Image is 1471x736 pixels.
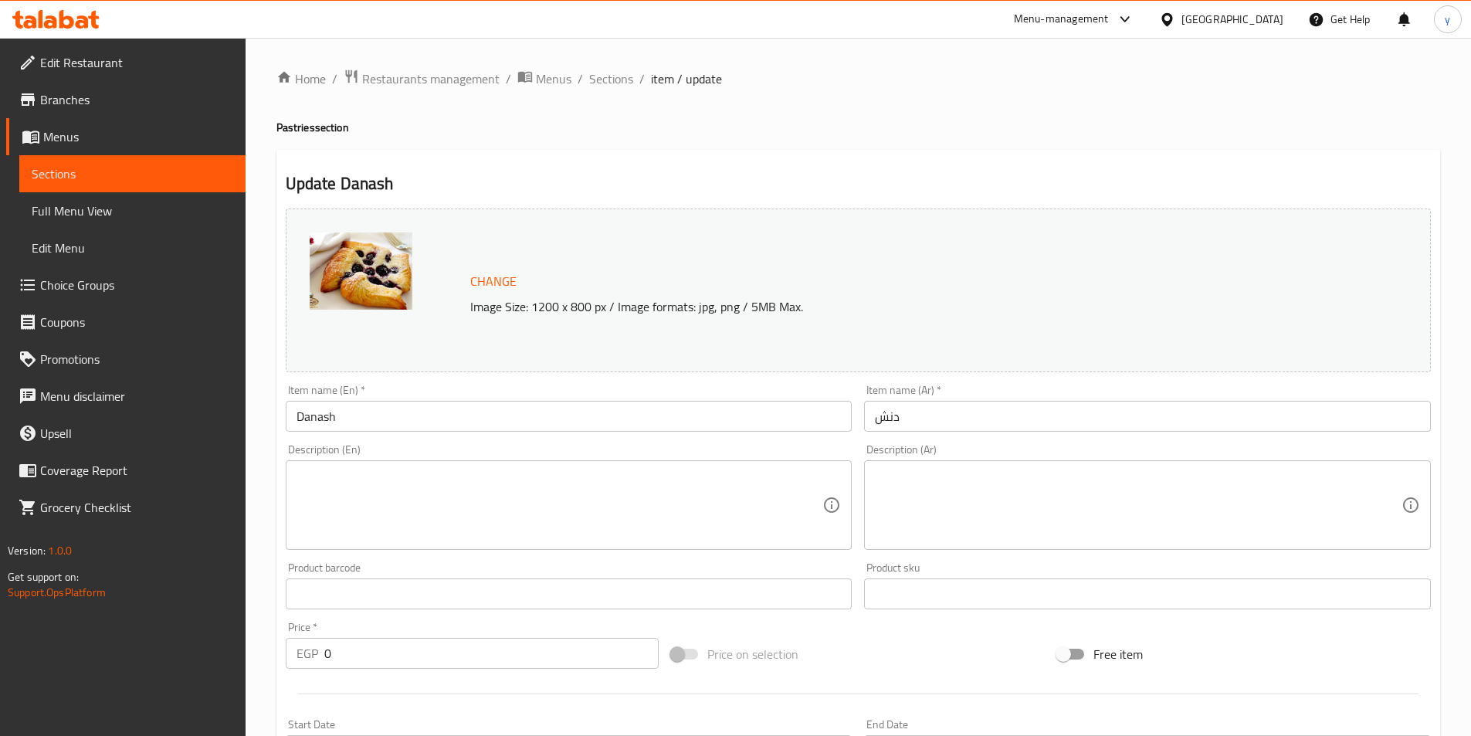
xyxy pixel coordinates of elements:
button: Change [464,266,523,297]
a: Coupons [6,304,246,341]
span: Get support on: [8,567,79,587]
li: / [332,70,337,88]
a: Menu disclaimer [6,378,246,415]
a: Menus [6,118,246,155]
input: Please enter price [324,638,659,669]
span: Change [470,270,517,293]
span: Full Menu View [32,202,233,220]
p: Image Size: 1200 x 800 px / Image formats: jpg, png / 5MB Max. [464,297,1287,316]
h2: Update Danash [286,172,1431,195]
div: Menu-management [1014,10,1109,29]
p: EGP [297,644,318,663]
li: / [506,70,511,88]
span: 1.0.0 [48,541,72,561]
span: Price on selection [707,645,798,663]
span: Menus [536,70,571,88]
span: Coupons [40,313,233,331]
input: Please enter product barcode [286,578,852,609]
span: Promotions [40,350,233,368]
span: y [1445,11,1450,28]
img: mmw_638949702039363657 [310,232,412,310]
div: [GEOGRAPHIC_DATA] [1181,11,1283,28]
a: Full Menu View [19,192,246,229]
a: Choice Groups [6,266,246,304]
a: Restaurants management [344,69,500,89]
a: Edit Menu [19,229,246,266]
nav: breadcrumb [276,69,1440,89]
a: Support.OpsPlatform [8,582,106,602]
span: Branches [40,90,233,109]
input: Please enter product sku [864,578,1431,609]
a: Edit Restaurant [6,44,246,81]
span: Upsell [40,424,233,443]
a: Home [276,70,326,88]
span: Restaurants management [362,70,500,88]
a: Grocery Checklist [6,489,246,526]
a: Promotions [6,341,246,378]
li: / [578,70,583,88]
h4: Pastries section [276,120,1440,135]
a: Sections [19,155,246,192]
a: Upsell [6,415,246,452]
span: Edit Restaurant [40,53,233,72]
input: Enter name Ar [864,401,1431,432]
span: Menus [43,127,233,146]
span: Coverage Report [40,461,233,480]
a: Menus [517,69,571,89]
input: Enter name En [286,401,852,432]
span: Menu disclaimer [40,387,233,405]
span: Choice Groups [40,276,233,294]
span: Sections [32,164,233,183]
span: item / update [651,70,722,88]
a: Sections [589,70,633,88]
span: Free item [1093,645,1143,663]
span: Edit Menu [32,239,233,257]
span: Grocery Checklist [40,498,233,517]
li: / [639,70,645,88]
a: Coverage Report [6,452,246,489]
span: Version: [8,541,46,561]
a: Branches [6,81,246,118]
